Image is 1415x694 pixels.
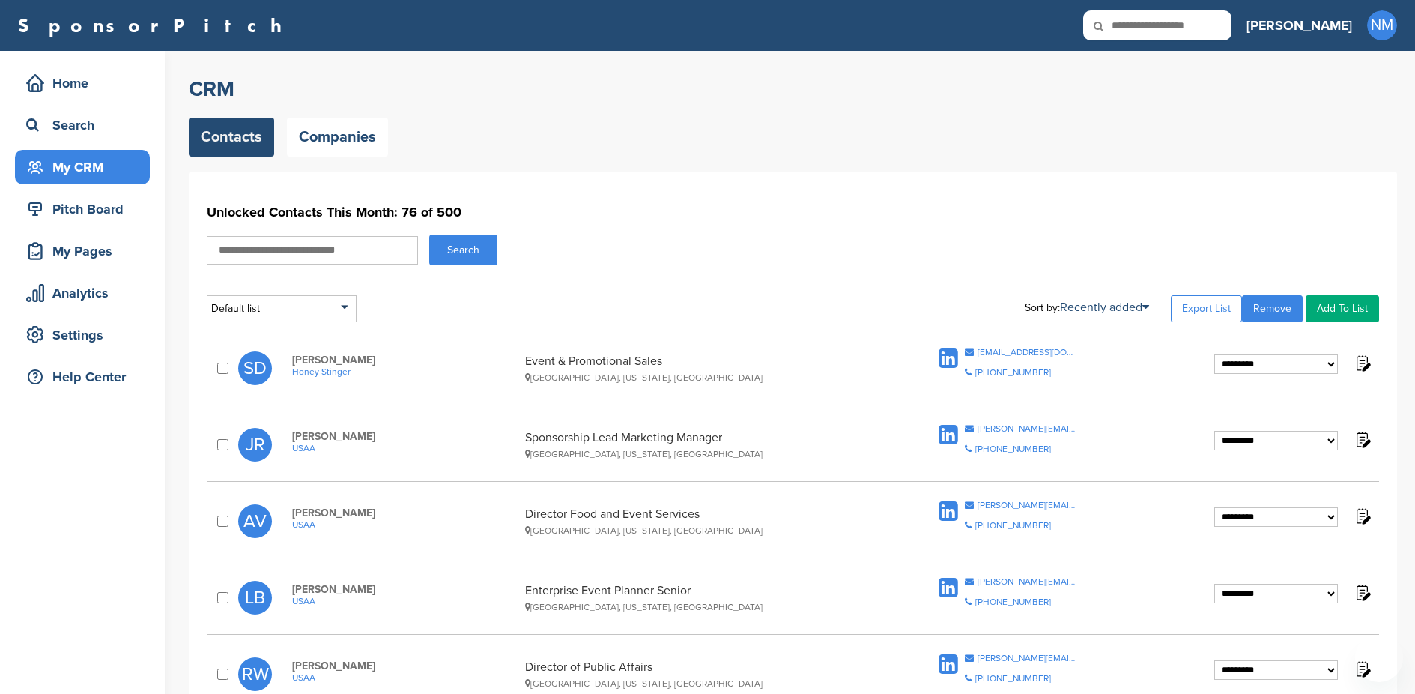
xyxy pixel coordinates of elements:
div: Enterprise Event Planner Senior [525,583,879,612]
div: Home [22,70,150,97]
div: [GEOGRAPHIC_DATA], [US_STATE], [GEOGRAPHIC_DATA] [525,449,879,459]
a: Honey Stinger [292,366,517,377]
div: Analytics [22,280,150,307]
img: Notes [1353,583,1372,602]
a: Analytics [15,276,150,310]
a: Add To List [1306,295,1379,322]
a: My CRM [15,150,150,184]
iframe: Button to launch messaging window [1355,634,1403,682]
a: Search [15,108,150,142]
a: Home [15,66,150,100]
button: Search [429,235,497,265]
div: Settings [22,322,150,348]
span: NM [1367,10,1397,40]
img: Notes [1353,660,1372,678]
div: [PERSON_NAME][EMAIL_ADDRESS][PERSON_NAME][DOMAIN_NAME] [978,577,1077,586]
span: JR [238,428,272,462]
div: [PHONE_NUMBER] [975,674,1051,683]
h3: [PERSON_NAME] [1246,15,1352,36]
a: USAA [292,596,517,606]
a: USAA [292,443,517,453]
a: Companies [287,118,388,157]
div: My Pages [22,238,150,265]
div: [GEOGRAPHIC_DATA], [US_STATE], [GEOGRAPHIC_DATA] [525,525,879,536]
a: Help Center [15,360,150,394]
a: My Pages [15,234,150,268]
div: [GEOGRAPHIC_DATA], [US_STATE], [GEOGRAPHIC_DATA] [525,372,879,383]
a: USAA [292,672,517,683]
img: Notes [1353,430,1372,449]
div: My CRM [22,154,150,181]
span: AV [238,504,272,538]
span: RW [238,657,272,691]
div: Help Center [22,363,150,390]
div: [PERSON_NAME][EMAIL_ADDRESS][PERSON_NAME][DOMAIN_NAME] [978,424,1077,433]
div: Event & Promotional Sales [525,354,879,383]
span: [PERSON_NAME] [292,354,517,366]
a: Recently added [1060,300,1149,315]
span: LB [238,581,272,615]
div: Search [22,112,150,139]
h1: Unlocked Contacts This Month: 76 of 500 [207,199,1379,226]
h2: CRM [189,76,1397,103]
a: Contacts [189,118,274,157]
div: [GEOGRAPHIC_DATA], [US_STATE], [GEOGRAPHIC_DATA] [525,602,879,612]
div: Director Food and Event Services [525,507,879,536]
a: Export List [1171,295,1242,322]
div: [PERSON_NAME][EMAIL_ADDRESS][PERSON_NAME][DOMAIN_NAME] [978,654,1077,663]
a: USAA [292,519,517,530]
a: [PERSON_NAME] [1246,9,1352,42]
div: [PERSON_NAME][EMAIL_ADDRESS][PERSON_NAME][DOMAIN_NAME] [978,501,1077,510]
a: Pitch Board [15,192,150,226]
img: Notes [1353,507,1372,525]
a: SponsorPitch [18,16,291,35]
div: [PHONE_NUMBER] [975,521,1051,530]
div: [EMAIL_ADDRESS][DOMAIN_NAME] [978,348,1077,357]
span: SD [238,351,272,385]
div: [GEOGRAPHIC_DATA], [US_STATE], [GEOGRAPHIC_DATA] [525,678,879,689]
a: Remove [1242,295,1303,322]
div: Sort by: [1025,301,1149,313]
div: Pitch Board [22,196,150,223]
span: [PERSON_NAME] [292,507,517,519]
div: Director of Public Affairs [525,660,879,689]
span: [PERSON_NAME] [292,660,517,672]
div: [PHONE_NUMBER] [975,368,1051,377]
span: [PERSON_NAME] [292,583,517,596]
div: [PHONE_NUMBER] [975,597,1051,606]
img: Notes [1353,354,1372,372]
div: Default list [207,295,357,322]
div: Sponsorship Lead Marketing Manager [525,430,879,459]
div: [PHONE_NUMBER] [975,444,1051,453]
a: Settings [15,318,150,352]
span: [PERSON_NAME] [292,430,517,443]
